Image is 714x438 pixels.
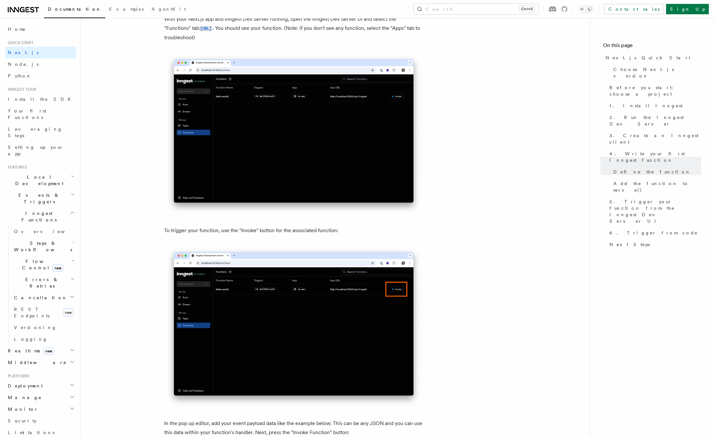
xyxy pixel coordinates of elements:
span: Add the function to serve() [613,180,701,193]
span: 3. Create an Inngest client [609,132,701,145]
span: Errors & Retries [11,276,70,289]
a: [URL] [199,25,213,31]
a: 5. Trigger your function from the Inngest Dev Server UI [607,196,701,227]
span: Choose Next.js version [613,66,701,79]
img: Inngest Dev Server web interface's functions tab with the invoke button highlighted [164,245,423,408]
button: Search...Ctrl+K [414,4,538,14]
a: Node.js [5,58,76,70]
a: Add the function to serve() [611,178,701,196]
span: Deployment [5,383,43,389]
p: To trigger your function, use the "Invoke" button for the associated function: [164,226,423,235]
span: 6. Trigger from code [609,230,698,236]
a: 2. Run the Inngest Dev Server [607,112,701,130]
a: Next.js [5,47,76,58]
span: Cancellation [11,294,67,301]
a: 6. Trigger from code [607,227,701,239]
a: Choose Next.js version [611,64,701,82]
span: Quick start [5,40,33,45]
span: Security [8,418,37,423]
span: Middleware [5,359,67,366]
button: Steps & Workflows [11,237,76,255]
button: Flow Controlnew [11,255,76,274]
button: Inngest Functions [5,207,76,226]
span: Inngest Functions [5,210,70,223]
button: Errors & Retries [11,274,76,292]
span: Features [5,165,27,170]
a: Leveraging Steps [5,123,76,141]
a: Before you start: choose a project [607,82,701,100]
a: REST Endpointsnew [11,303,76,322]
span: 4. Write your first Inngest function [609,150,701,163]
p: With your Next.js app and Inngest Dev Server running, open the Inngest Dev Server UI and select t... [164,15,423,42]
span: Monitor [5,406,38,412]
span: 1. Install Inngest [609,102,683,109]
span: Events & Triggers [5,192,71,205]
span: Realtime [5,348,54,354]
span: Define the function [613,169,691,175]
span: Overview [14,229,81,234]
a: Next Steps [607,239,701,250]
a: AgentKit [148,2,190,18]
a: 3. Create an Inngest client [607,130,701,148]
span: Platform [5,373,29,379]
span: Examples [109,6,144,12]
span: Documentation [48,6,101,12]
span: Home [8,26,26,32]
span: Limitations [8,430,54,435]
a: Install the SDK [5,93,76,105]
button: Toggle dark mode [578,5,594,13]
button: Deployment [5,380,76,392]
span: Your first Functions [8,108,46,120]
button: Cancellation [11,292,76,303]
a: Home [5,23,76,35]
a: 4. Write your first Inngest function [607,148,701,166]
span: Flow Control [11,258,71,271]
span: new [63,309,74,316]
span: Before you start: choose a project [609,84,701,97]
span: Node.js [8,62,39,67]
span: Next Steps [609,241,650,248]
a: Documentation [44,2,105,18]
span: new [43,348,54,355]
span: 5. Trigger your function from the Inngest Dev Server UI [609,198,701,224]
a: 1. Install Inngest [607,100,701,112]
button: Middleware [5,357,76,368]
a: Versioning [11,322,76,333]
span: Manage [5,394,42,401]
span: Logging [14,337,48,342]
span: Steps & Workflows [11,240,72,253]
span: Next.js [8,50,39,55]
span: REST Endpoints [14,307,50,318]
span: Python [8,73,31,78]
span: new [52,265,63,272]
span: 2. Run the Inngest Dev Server [609,114,701,127]
button: Local Development [5,171,76,189]
a: Overview [11,226,76,237]
h4: On this page [603,41,701,52]
button: Manage [5,392,76,403]
div: Inngest Functions [5,226,76,345]
span: Setting up your app [8,145,63,156]
span: Versioning [14,325,57,330]
a: Next.js Quick Start [603,52,701,64]
a: Sign Up [666,4,709,14]
a: Setting up your app [5,141,76,160]
span: Install the SDK [8,97,75,102]
span: Local Development [5,174,71,187]
code: [URL] [199,26,213,31]
a: Logging [11,333,76,345]
a: Your first Functions [5,105,76,123]
img: Inngest Dev Server web interface's functions tab with functions listed [164,53,423,216]
span: Next.js Quick Start [606,54,690,61]
a: Examples [105,2,148,18]
span: Inngest tour [5,87,36,92]
a: Python [5,70,76,82]
p: In the pop up editor, add your event payload data like the example below. This can be any JSON an... [164,419,423,437]
span: Leveraging Steps [8,126,62,138]
kbd: Ctrl+K [520,6,534,12]
button: Events & Triggers [5,189,76,207]
span: AgentKit [152,6,186,12]
a: Security [5,415,76,427]
button: Monitor [5,403,76,415]
a: Contact sales [604,4,663,14]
